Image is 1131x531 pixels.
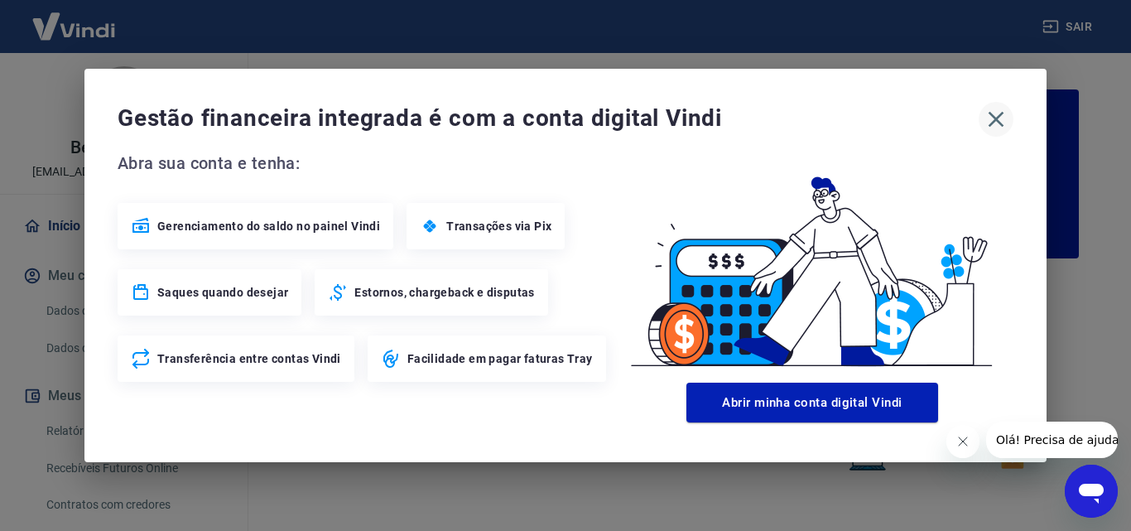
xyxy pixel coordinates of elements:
iframe: Mensagem da empresa [986,422,1118,458]
span: Gestão financeira integrada é com a conta digital Vindi [118,102,979,135]
img: Good Billing [611,150,1013,376]
span: Transferência entre contas Vindi [157,350,341,367]
span: Saques quando desejar [157,284,288,301]
span: Gerenciamento do saldo no painel Vindi [157,218,380,234]
button: Abrir minha conta digital Vindi [686,383,938,422]
span: Abra sua conta e tenha: [118,150,611,176]
span: Estornos, chargeback e disputas [354,284,534,301]
iframe: Botão para abrir a janela de mensagens [1065,465,1118,518]
iframe: Fechar mensagem [946,425,979,458]
span: Transações via Pix [446,218,551,234]
span: Olá! Precisa de ajuda? [10,12,139,25]
span: Facilidade em pagar faturas Tray [407,350,593,367]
